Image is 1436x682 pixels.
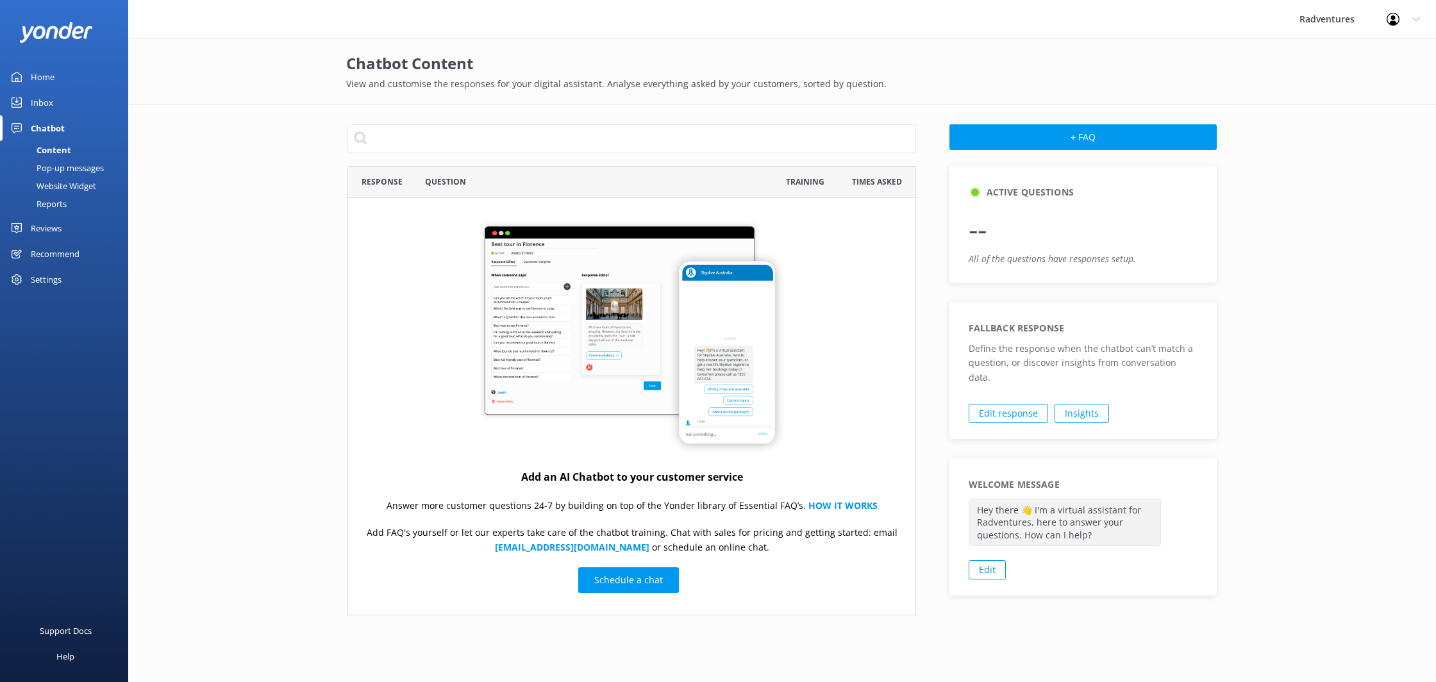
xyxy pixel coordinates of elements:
[56,644,74,669] div: Help
[40,618,92,644] div: Support Docs
[346,77,1218,91] p: View and customise the responses for your digital assistant. Analyse everything asked by your cus...
[949,124,1217,150] button: + FAQ
[31,215,62,241] div: Reviews
[31,64,54,90] div: Home
[1055,404,1109,423] a: Insights
[346,51,1218,76] h2: Chatbot Content
[8,141,128,159] a: Content
[786,176,824,188] span: Training
[8,177,128,195] a: Website Widget
[362,176,403,188] span: Response
[578,567,679,593] a: Schedule a chat
[987,185,1074,199] h5: Active Questions
[31,115,65,141] div: Chatbot
[8,177,96,195] div: Website Widget
[425,176,466,188] span: Question
[8,159,104,177] div: Pop-up messages
[969,206,1198,252] p: --
[969,499,1161,547] p: Hey there 👋 I'm a virtual assistant for Radventures, here to answer your questions. How can I help?
[969,560,1006,579] a: Edit
[361,526,903,554] p: Add FAQ's yourself or let our experts take care of the chatbot training. Chat with sales for pric...
[347,198,916,615] div: grid
[31,267,62,292] div: Settings
[852,176,902,188] span: Times Asked
[969,342,1198,385] p: Define the response when the chatbot can’t match a question, or discover insights from conversati...
[8,195,128,213] a: Reports
[31,90,53,115] div: Inbox
[495,540,649,553] a: [EMAIL_ADDRESS][DOMAIN_NAME]
[969,478,1060,492] h5: Welcome Message
[808,499,878,511] a: HOW IT WORKS
[969,253,1136,265] i: All of the questions have responses setup.
[31,241,79,267] div: Recommend
[478,220,786,455] img: chatbot...
[8,141,71,159] div: Content
[8,195,67,213] div: Reports
[19,22,93,43] img: yonder-white-logo.png
[521,469,743,486] h4: Add an AI Chatbot to your customer service
[969,404,1048,423] a: Edit response
[969,321,1064,335] h5: Fallback response
[8,159,128,177] a: Pop-up messages
[387,499,878,513] p: Answer more customer questions 24-7 by building on top of the Yonder library of Essential FAQ’s.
